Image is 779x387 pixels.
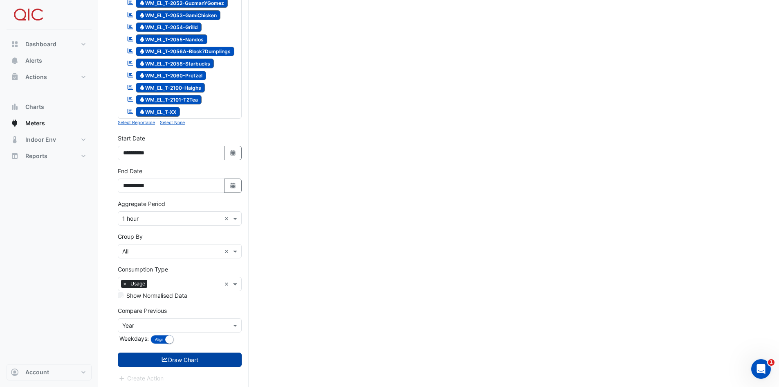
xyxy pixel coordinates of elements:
[25,119,45,127] span: Meters
[136,59,214,68] span: WM_EL_T-2058-Starbucks
[118,167,142,175] label: End Date
[224,280,231,288] span: Clear
[139,48,145,54] fa-icon: Water
[25,136,56,144] span: Indoor Env
[139,36,145,42] fa-icon: Water
[229,149,237,156] fa-icon: Select Date
[25,57,42,65] span: Alerts
[136,95,202,105] span: WM_EL_T-2101-T2Tea
[7,115,92,131] button: Meters
[118,120,155,125] small: Select Reportable
[127,72,134,79] fa-icon: Reportable
[139,12,145,18] fa-icon: Water
[7,69,92,85] button: Actions
[118,334,149,343] label: Weekdays:
[11,40,19,48] app-icon: Dashboard
[11,103,19,111] app-icon: Charts
[224,247,231,256] span: Clear
[25,73,47,81] span: Actions
[127,35,134,42] fa-icon: Reportable
[136,34,208,44] span: WM_EL_T-2055-Nandos
[25,103,44,111] span: Charts
[139,72,145,79] fa-icon: Water
[139,84,145,91] fa-icon: Water
[127,84,134,91] fa-icon: Reportable
[118,374,164,381] app-escalated-ticket-create-button: Please draw the charts first
[11,119,19,127] app-icon: Meters
[229,182,237,189] fa-icon: Select Date
[127,23,134,30] fa-icon: Reportable
[118,119,155,126] button: Select Reportable
[7,52,92,69] button: Alerts
[7,36,92,52] button: Dashboard
[11,136,19,144] app-icon: Indoor Env
[224,214,231,223] span: Clear
[127,59,134,66] fa-icon: Reportable
[136,47,235,57] span: WM_EL_T-2056A-Block7Dumplings
[121,280,128,288] span: ×
[25,152,47,160] span: Reports
[118,353,242,367] button: Draw Chart
[127,96,134,103] fa-icon: Reportable
[136,10,221,20] span: WM_EL_T-2053-GamiChicken
[7,148,92,164] button: Reports
[139,24,145,30] fa-icon: Water
[751,359,771,379] iframe: Intercom live chat
[126,291,187,300] label: Show Normalised Data
[7,131,92,148] button: Indoor Env
[7,364,92,380] button: Account
[136,83,205,93] span: WM_EL_T-2100-Haighs
[118,134,145,143] label: Start Date
[11,73,19,81] app-icon: Actions
[127,108,134,115] fa-icon: Reportable
[139,97,145,103] fa-icon: Water
[10,7,47,23] img: Company Logo
[7,99,92,115] button: Charts
[127,11,134,18] fa-icon: Reportable
[139,60,145,66] fa-icon: Water
[136,23,202,32] span: WM_EL_T-2054-Grilld
[25,40,56,48] span: Dashboard
[160,119,185,126] button: Select None
[25,368,49,376] span: Account
[136,71,207,81] span: WM_EL_T-2060-Pretzel
[136,107,180,117] span: WM_EL_T-XX
[128,280,147,288] span: Usage
[127,48,134,54] fa-icon: Reportable
[11,57,19,65] app-icon: Alerts
[768,359,775,366] span: 1
[11,152,19,160] app-icon: Reports
[118,232,143,241] label: Group By
[118,199,165,208] label: Aggregate Period
[118,306,167,315] label: Compare Previous
[118,265,168,274] label: Consumption Type
[160,120,185,125] small: Select None
[139,109,145,115] fa-icon: Water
